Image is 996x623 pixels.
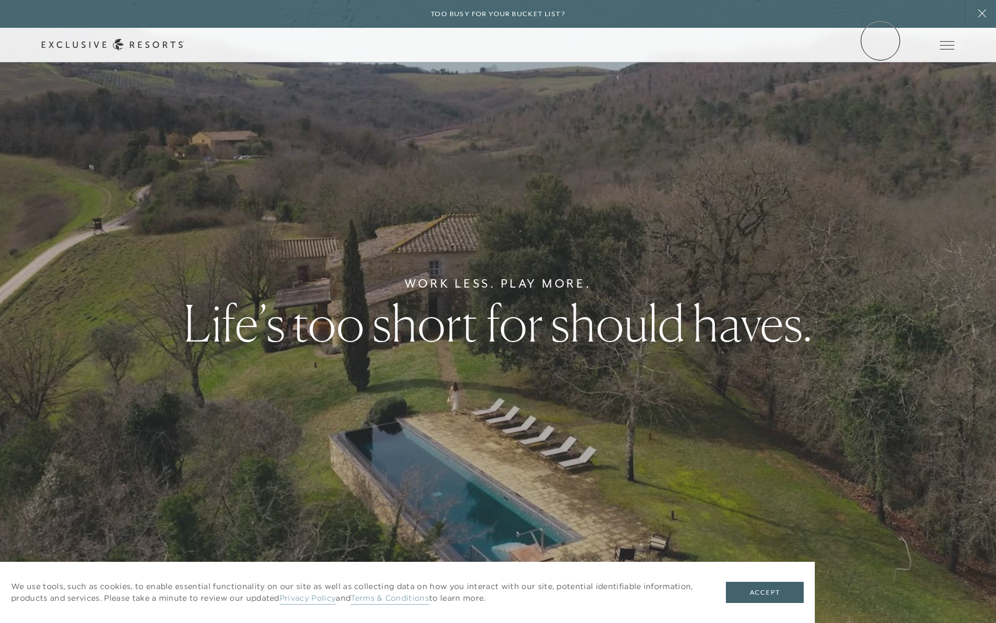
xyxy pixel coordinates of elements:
[940,41,954,49] button: Open navigation
[405,275,592,293] h6: Work Less. Play More.
[11,581,704,604] p: We use tools, such as cookies, to enable essential functionality on our site as well as collectin...
[351,593,429,605] a: Terms & Conditions
[431,9,565,19] h6: Too busy for your bucket list?
[280,593,336,605] a: Privacy Policy
[726,582,804,603] button: Accept
[183,298,813,348] h1: Life’s too short for should haves.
